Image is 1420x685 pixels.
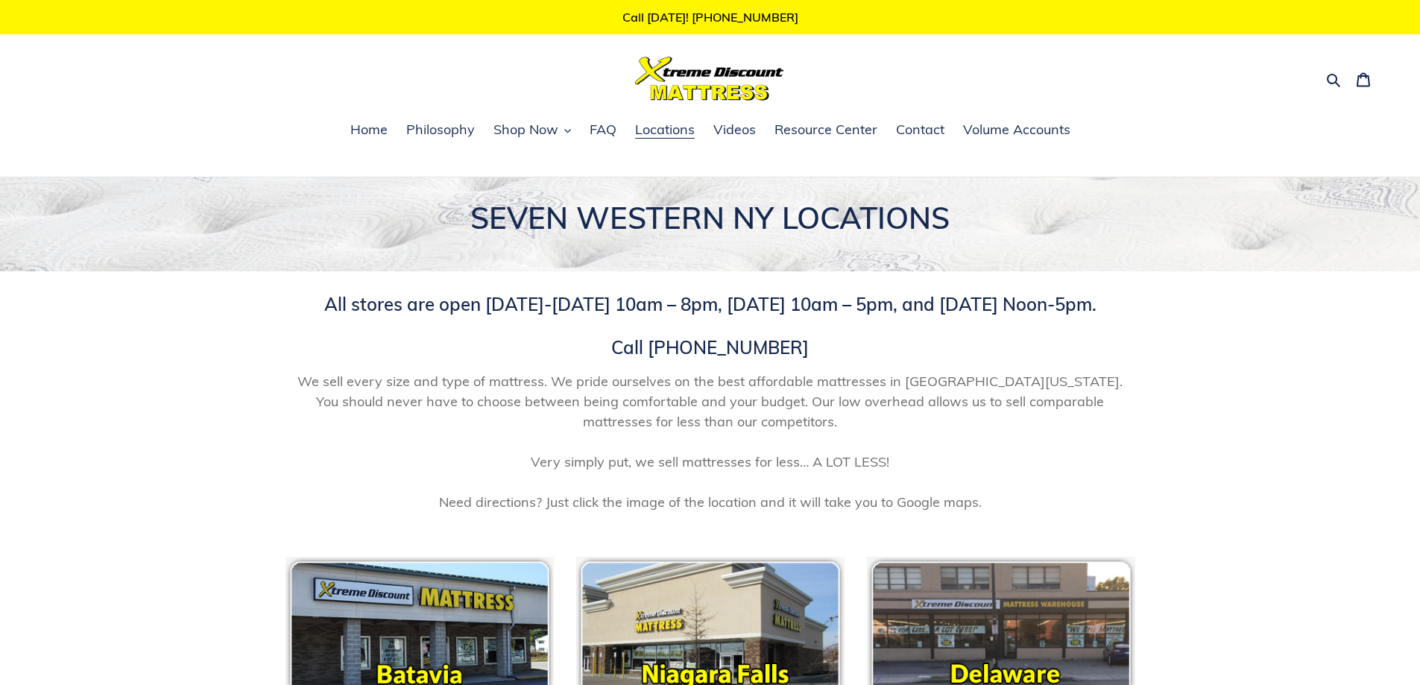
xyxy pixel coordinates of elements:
span: SEVEN WESTERN NY LOCATIONS [470,199,950,236]
a: Resource Center [767,119,885,142]
span: Resource Center [774,121,877,139]
span: Home [350,121,388,139]
span: All stores are open [DATE]-[DATE] 10am – 8pm, [DATE] 10am – 5pm, and [DATE] Noon-5pm. Call [PHONE... [324,293,1096,359]
a: Videos [706,119,763,142]
a: Contact [889,119,952,142]
span: Contact [896,121,944,139]
span: Videos [713,121,756,139]
span: FAQ [590,121,616,139]
span: Philosophy [406,121,475,139]
span: Volume Accounts [963,121,1070,139]
span: Locations [635,121,695,139]
img: Xtreme Discount Mattress [635,57,784,101]
a: FAQ [582,119,624,142]
a: Volume Accounts [956,119,1078,142]
a: Locations [628,119,702,142]
span: We sell every size and type of mattress. We pride ourselves on the best affordable mattresses in ... [285,371,1135,512]
span: Shop Now [493,121,558,139]
a: Philosophy [399,119,482,142]
button: Shop Now [486,119,578,142]
a: Home [343,119,395,142]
